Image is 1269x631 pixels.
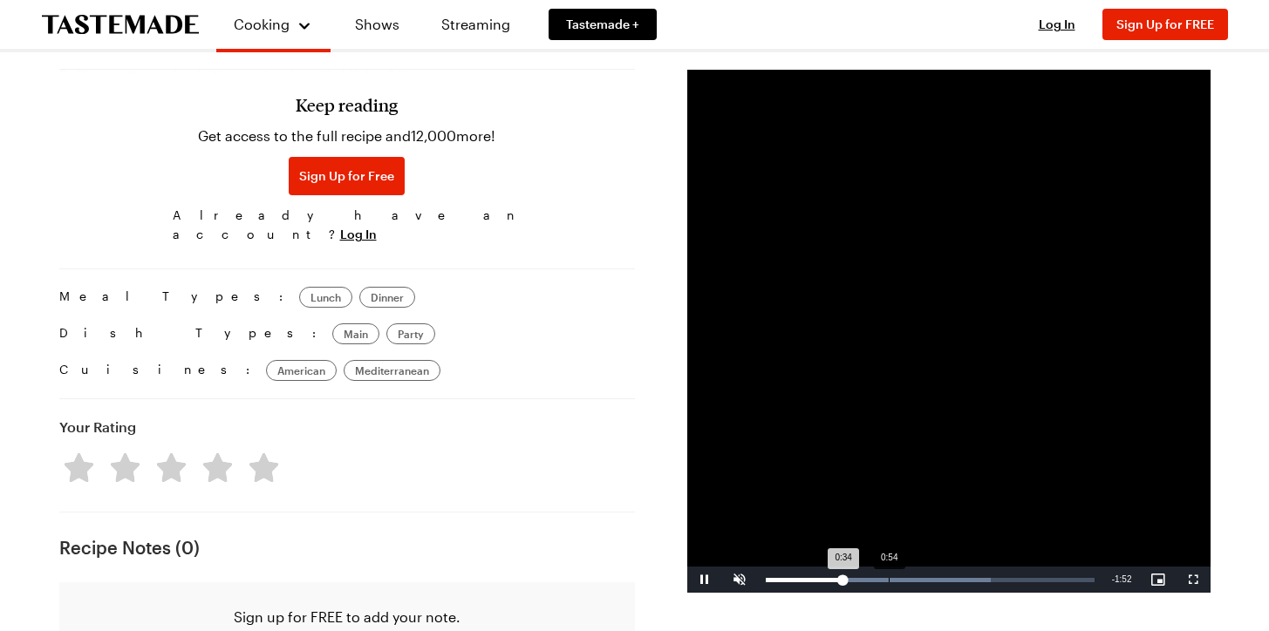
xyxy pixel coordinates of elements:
span: American [277,363,325,377]
button: Log In [1022,16,1092,33]
a: Main [332,323,379,344]
p: Get access to the full recipe and 12,000 more! [198,126,495,146]
span: Cuisines: [59,360,259,381]
button: Sign Up for Free [289,157,405,195]
button: Cooking [234,7,313,42]
a: American [266,360,337,381]
a: Dinner [359,287,415,308]
a: To Tastemade Home Page [42,15,199,35]
button: Unmute [722,567,757,593]
span: Dinner [371,290,404,304]
h4: Recipe Notes ( 0 ) [59,537,635,558]
button: Sign Up for FREE [1102,9,1228,40]
div: Progress Bar [766,578,1095,582]
span: Main [344,327,368,341]
h4: Your Rating [59,417,136,438]
button: Pause [687,567,722,593]
a: Party [386,323,435,344]
p: Sign up for FREE to add your note. [73,607,621,628]
button: Log In [340,226,377,243]
span: 1:52 [1115,574,1131,584]
button: Picture-in-Picture [1141,567,1176,593]
span: Dish Types: [59,323,325,344]
span: Lunch [310,290,341,304]
a: Tastemade + [549,9,657,40]
span: - [1112,574,1115,584]
a: Lunch [299,287,352,308]
span: Party [398,327,424,341]
video-js: Video Player [687,70,1211,593]
span: Mediterranean [355,363,429,377]
span: Tastemade + [566,16,639,33]
h3: Keep reading [296,94,398,115]
span: Sign Up for FREE [1116,17,1214,31]
a: Mediterranean [344,360,440,381]
button: Fullscreen [1176,567,1211,593]
span: Cooking [234,16,290,32]
span: Log In [1039,17,1075,31]
span: Meal Types: [59,287,292,308]
span: Sign Up for Free [299,167,394,185]
span: Already have an account? [173,206,522,244]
